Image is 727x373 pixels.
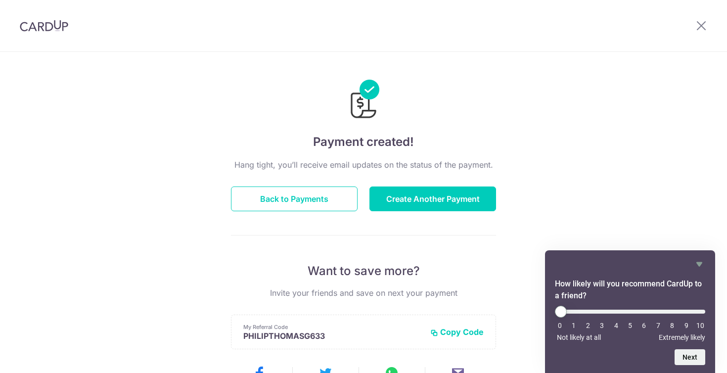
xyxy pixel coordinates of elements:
[675,349,705,365] button: Next question
[231,159,496,171] p: Hang tight, you’ll receive email updates on the status of the payment.
[243,323,422,331] p: My Referral Code
[430,327,484,337] button: Copy Code
[555,306,705,341] div: How likely will you recommend CardUp to a friend? Select an option from 0 to 10, with 0 being Not...
[231,287,496,299] p: Invite your friends and save on next your payment
[555,322,565,329] li: 0
[569,322,579,329] li: 1
[682,322,691,329] li: 9
[231,186,358,211] button: Back to Payments
[695,322,705,329] li: 10
[369,186,496,211] button: Create Another Payment
[693,258,705,270] button: Hide survey
[231,263,496,279] p: Want to save more?
[625,322,635,329] li: 5
[243,331,422,341] p: PHILIPTHOMASG633
[555,258,705,365] div: How likely will you recommend CardUp to a friend? Select an option from 0 to 10, with 0 being Not...
[583,322,593,329] li: 2
[611,322,621,329] li: 4
[231,133,496,151] h4: Payment created!
[653,322,663,329] li: 7
[555,278,705,302] h2: How likely will you recommend CardUp to a friend? Select an option from 0 to 10, with 0 being Not...
[557,333,601,341] span: Not likely at all
[20,20,68,32] img: CardUp
[348,80,379,121] img: Payments
[639,322,649,329] li: 6
[597,322,607,329] li: 3
[659,333,705,341] span: Extremely likely
[667,322,677,329] li: 8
